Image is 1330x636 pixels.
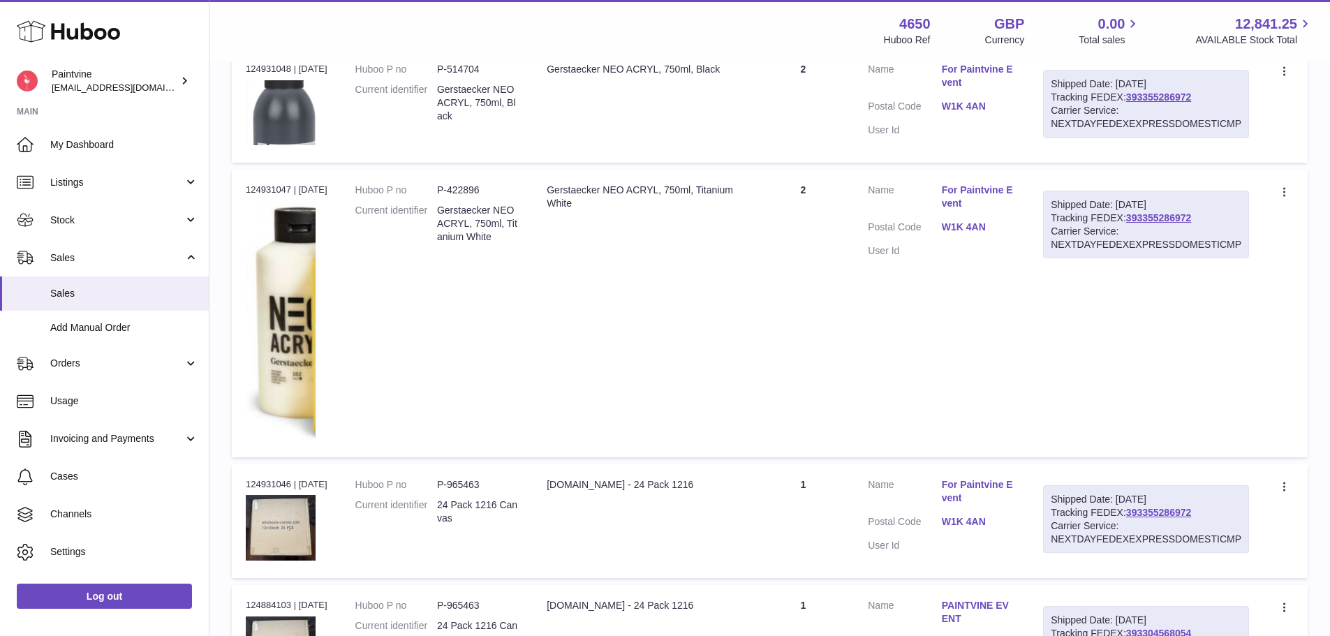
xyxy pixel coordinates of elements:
a: For Paintvine Event [942,184,1015,210]
dt: Name [868,478,941,508]
a: 0.00 Total sales [1079,15,1141,47]
div: 124884103 | [DATE] [246,599,327,612]
a: W1K 4AN [942,515,1015,528]
div: Tracking FEDEX: [1043,191,1249,259]
div: Carrier Service: NEXTDAYFEDEXEXPRESSDOMESTICMP [1051,519,1241,546]
a: For Paintvine Event [942,63,1015,89]
dt: Postal Code [868,100,941,117]
strong: GBP [994,15,1024,34]
img: 1648550517.png [246,200,316,440]
dt: Current identifier [355,83,437,123]
div: Tracking FEDEX: [1043,70,1249,138]
a: W1K 4AN [942,221,1015,234]
a: 393355286972 [1126,507,1191,518]
div: Carrier Service: NEXTDAYFEDEXEXPRESSDOMESTICMP [1051,104,1241,131]
dt: User Id [868,244,941,258]
td: 2 [753,170,855,457]
div: Shipped Date: [DATE] [1051,198,1241,212]
div: Shipped Date: [DATE] [1051,493,1241,506]
td: 2 [753,49,855,163]
div: Huboo Ref [884,34,931,47]
span: Usage [50,394,198,408]
a: PAINTVINE EVENT [942,599,1015,626]
span: Sales [50,251,184,265]
div: [DOMAIN_NAME] - 24 Pack 1216 [547,478,739,491]
a: 12,841.25 AVAILABLE Stock Total [1195,15,1313,47]
span: Add Manual Order [50,321,198,334]
span: Sales [50,287,198,300]
dt: Name [868,599,941,629]
div: 124931048 | [DATE] [246,63,327,75]
span: Listings [50,176,184,189]
div: Shipped Date: [DATE] [1051,614,1241,627]
dt: Huboo P no [355,63,437,76]
div: Currency [985,34,1025,47]
dt: User Id [868,124,941,137]
span: Cases [50,470,198,483]
span: Total sales [1079,34,1141,47]
a: 393355286972 [1126,212,1191,223]
img: euan@paintvine.co.uk [17,71,38,91]
dd: Gerstaecker NEO ACRYL, 750ml, Titanium White [437,204,519,244]
dd: P-422896 [437,184,519,197]
dt: Huboo P no [355,599,437,612]
a: For Paintvine Event [942,478,1015,505]
span: Orders [50,357,184,370]
a: 393355286972 [1126,91,1191,103]
div: Tracking FEDEX: [1043,485,1249,554]
dt: User Id [868,539,941,552]
dt: Postal Code [868,515,941,532]
dt: Postal Code [868,221,941,237]
dd: 24 Pack 1216 Canvas [437,498,519,525]
td: 1 [753,464,855,578]
div: Shipped Date: [DATE] [1051,77,1241,91]
a: Log out [17,584,192,609]
a: W1K 4AN [942,100,1015,113]
span: Invoicing and Payments [50,432,184,445]
dt: Current identifier [355,204,437,244]
div: Paintvine [52,68,177,94]
span: AVAILABLE Stock Total [1195,34,1313,47]
span: 0.00 [1098,15,1125,34]
dt: Name [868,184,941,214]
strong: 4650 [899,15,931,34]
div: Gerstaecker NEO ACRYL, 750ml, Black [547,63,739,76]
span: 12,841.25 [1235,15,1297,34]
dt: Current identifier [355,498,437,525]
span: Stock [50,214,184,227]
span: Channels [50,508,198,521]
dd: Gerstaecker NEO ACRYL, 750ml, Black [437,83,519,123]
img: 46501747297401.png [246,495,316,561]
dt: Huboo P no [355,478,437,491]
dt: Name [868,63,941,93]
div: 124931047 | [DATE] [246,184,327,196]
dt: Huboo P no [355,184,437,197]
div: Gerstaecker NEO ACRYL, 750ml, Titanium White [547,184,739,210]
img: 1664822947.png [246,80,316,146]
dd: P-514704 [437,63,519,76]
div: [DOMAIN_NAME] - 24 Pack 1216 [547,599,739,612]
dd: P-965463 [437,478,519,491]
dd: P-965463 [437,599,519,612]
div: 124931046 | [DATE] [246,478,327,491]
span: My Dashboard [50,138,198,151]
div: Carrier Service: NEXTDAYFEDEXEXPRESSDOMESTICMP [1051,225,1241,251]
span: [EMAIL_ADDRESS][DOMAIN_NAME] [52,82,205,93]
span: Settings [50,545,198,559]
